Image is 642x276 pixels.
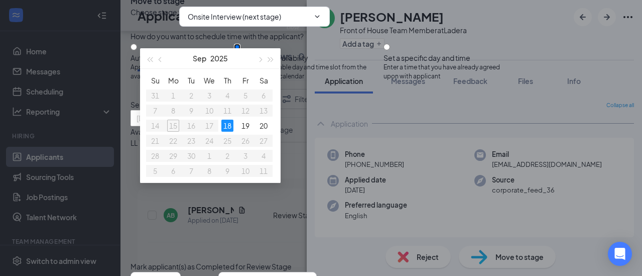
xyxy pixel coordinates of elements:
svg: ChevronDown [313,13,321,21]
div: 19 [239,120,251,132]
span: Enter a time that you have already agreed upon with applicant [383,63,511,82]
span: Mark applicant(s) as Completed for Review Stage [131,261,292,272]
th: Fr [236,73,254,88]
div: How do you want to schedule time with the applicant? [131,31,512,42]
th: Th [218,73,236,88]
th: Mo [164,73,182,88]
div: 18 [221,120,233,132]
div: 20 [258,120,270,132]
div: Select a Date & Time [131,99,512,110]
div: Open Intercom Messenger [608,242,632,266]
td: 2025-09-20 [254,118,273,133]
div: Automatically [131,53,234,63]
button: 2025 [210,48,228,68]
td: 2025-09-19 [236,118,254,133]
span: Applicant will select from your available time slots [131,63,234,82]
button: Sep [193,48,206,68]
div: 2:45PM - 3:00PM [131,159,323,170]
th: Sa [254,73,273,88]
span: Choose stage : [131,7,179,27]
div: Set a specific day and time [383,53,511,63]
th: We [200,73,218,88]
th: Su [146,73,164,88]
div: LL [131,137,323,148]
div: Available time slots on LL [131,126,323,137]
td: 2025-09-18 [218,118,236,133]
input: Sep 18, 2025 [137,113,197,124]
div: 2:30PM - 2:45PM [131,148,323,159]
div: Select from availability [234,53,383,63]
th: Tu [182,73,200,88]
span: Choose an available day and time slot from the interview lead’s calendar [234,63,383,82]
